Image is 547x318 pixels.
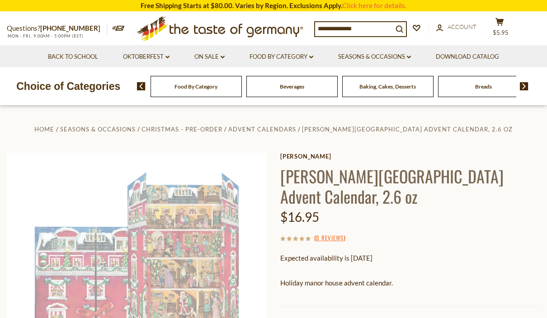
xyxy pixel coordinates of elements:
[34,126,54,133] a: Home
[520,82,528,90] img: next arrow
[48,52,98,62] a: Back to School
[342,1,406,9] a: Click here for details.
[314,233,345,242] span: ( )
[137,82,146,90] img: previous arrow
[280,166,540,206] h1: [PERSON_NAME][GEOGRAPHIC_DATA] Advent Calendar, 2.6 oz
[359,83,416,90] a: Baking, Cakes, Desserts
[123,52,170,62] a: Oktoberfest
[194,52,225,62] a: On Sale
[174,83,217,90] a: Food By Category
[316,233,344,243] a: 0 Reviews
[448,23,476,30] span: Account
[280,209,319,224] span: $16.95
[436,22,476,32] a: Account
[436,52,499,62] a: Download Catalog
[302,126,513,133] a: [PERSON_NAME][GEOGRAPHIC_DATA] Advent Calendar, 2.6 oz
[141,126,222,133] a: Christmas - PRE-ORDER
[486,18,513,40] button: $5.95
[7,23,107,34] p: Questions?
[7,33,84,38] span: MON - FRI, 9:00AM - 5:00PM (EST)
[40,24,100,32] a: [PHONE_NUMBER]
[280,153,540,160] a: [PERSON_NAME]
[338,52,411,62] a: Seasons & Occasions
[250,52,313,62] a: Food By Category
[228,126,296,133] a: Advent Calendars
[475,83,492,90] a: Breads
[493,29,509,36] span: $5.95
[60,126,136,133] a: Seasons & Occasions
[280,83,304,90] a: Beverages
[280,277,540,289] p: Holiday manor house advent calendar.
[280,253,540,264] p: Expected availability is [DATE]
